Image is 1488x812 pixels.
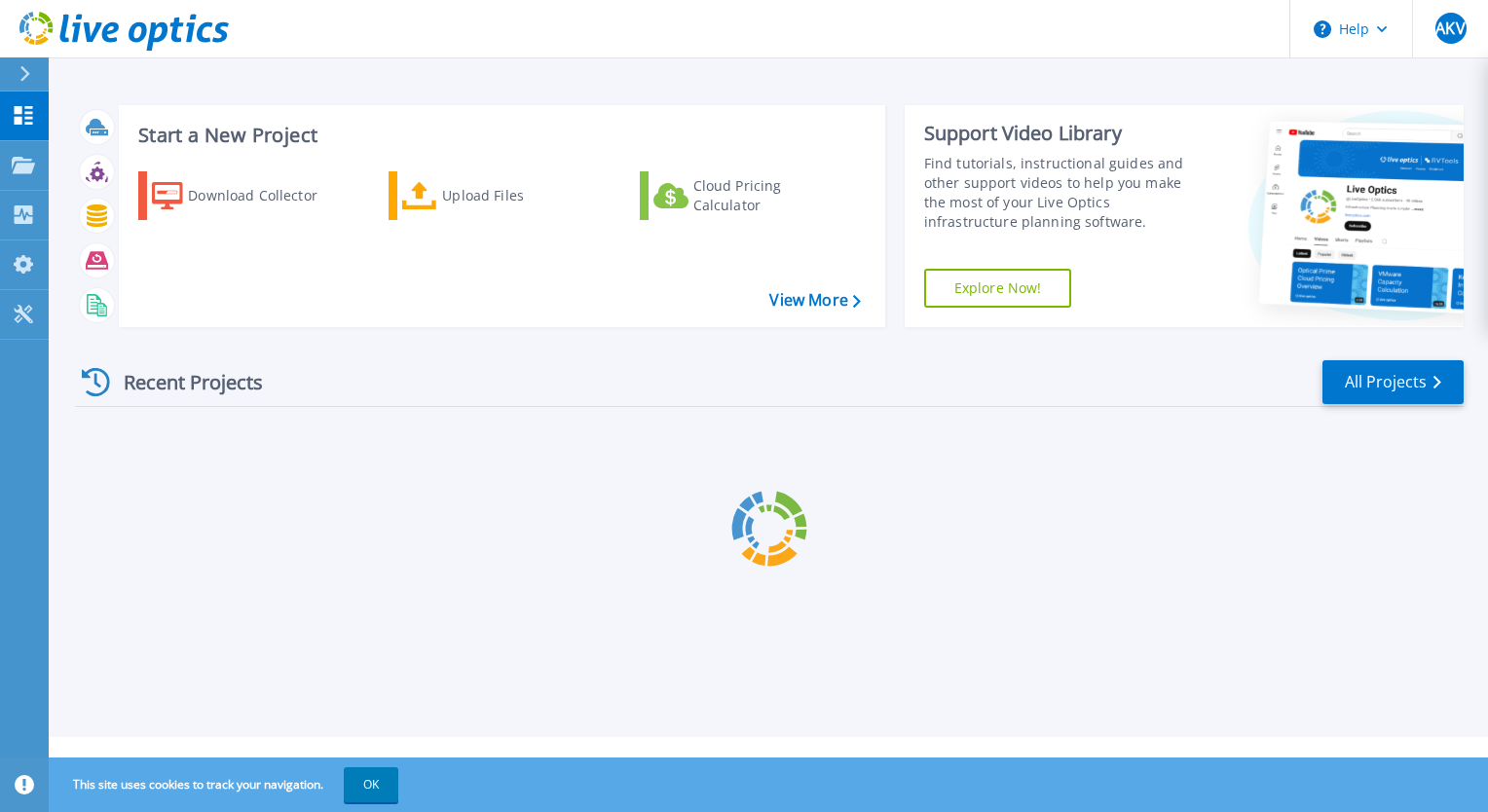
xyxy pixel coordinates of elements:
[75,358,289,406] div: Recent Projects
[1322,360,1464,404] a: All Projects
[442,176,598,215] div: Upload Files
[693,176,849,215] div: Cloud Pricing Calculator
[188,176,344,215] div: Download Collector
[138,125,860,146] h3: Start a New Project
[924,269,1072,308] a: Explore Now!
[769,291,860,310] a: View More
[640,171,857,220] a: Cloud Pricing Calculator
[344,767,398,802] button: OK
[1435,20,1465,36] span: AKV
[138,171,355,220] a: Download Collector
[924,121,1205,146] div: Support Video Library
[924,154,1205,232] div: Find tutorials, instructional guides and other support videos to help you make the most of your L...
[54,767,398,802] span: This site uses cookies to track your navigation.
[389,171,606,220] a: Upload Files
